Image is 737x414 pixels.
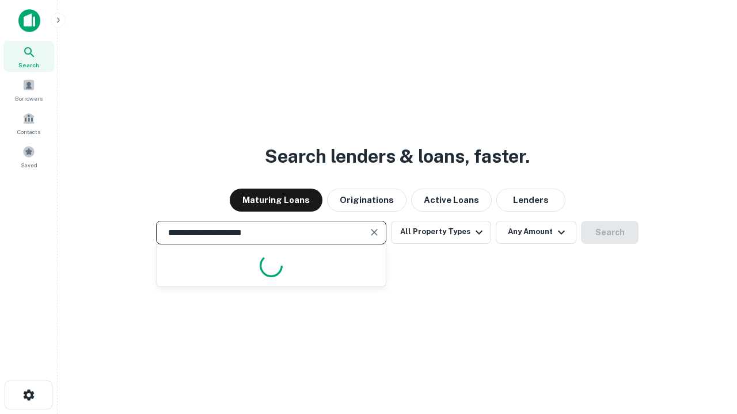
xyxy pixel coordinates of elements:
[679,322,737,377] iframe: Chat Widget
[327,189,407,212] button: Originations
[21,160,37,170] span: Saved
[3,141,54,172] a: Saved
[3,41,54,72] a: Search
[15,94,43,103] span: Borrowers
[3,108,54,139] a: Contacts
[17,127,40,136] span: Contacts
[18,9,40,32] img: capitalize-icon.png
[366,224,382,240] button: Clear
[3,74,54,105] a: Borrowers
[391,221,491,244] button: All Property Types
[230,189,322,212] button: Maturing Loans
[496,189,565,212] button: Lenders
[496,221,576,244] button: Any Amount
[411,189,492,212] button: Active Loans
[18,60,39,70] span: Search
[265,143,530,170] h3: Search lenders & loans, faster.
